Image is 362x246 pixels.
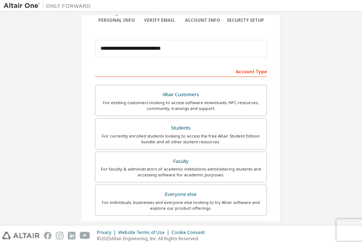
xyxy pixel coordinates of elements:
[44,232,52,239] img: facebook.svg
[56,232,63,239] img: instagram.svg
[68,232,75,239] img: linkedin.svg
[181,17,224,23] div: Account Info
[172,230,209,235] div: Cookie Consent
[100,133,262,145] div: For currently enrolled students looking to access the free Altair Student Edition bundle and all ...
[100,90,262,100] div: Altair Customers
[97,235,209,242] p: © 2025 Altair Engineering, Inc. All Rights Reserved.
[100,156,262,167] div: Faculty
[95,17,138,23] div: Personal Info
[138,17,181,23] div: Verify Email
[118,230,172,235] div: Website Terms of Use
[97,230,118,235] div: Privacy
[4,2,94,9] img: Altair One
[100,123,262,133] div: Students
[95,65,267,77] div: Account Type
[100,189,262,200] div: Everyone else
[80,232,90,239] img: youtube.svg
[100,100,262,111] div: For existing customers looking to access software downloads, HPC resources, community, trainings ...
[2,232,40,239] img: altair_logo.svg
[100,200,262,211] div: For individuals, businesses and everyone else looking to try Altair software and explore our prod...
[224,17,267,23] div: Security Setup
[100,166,262,178] div: For faculty & administrators of academic institutions administering students and accessing softwa...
